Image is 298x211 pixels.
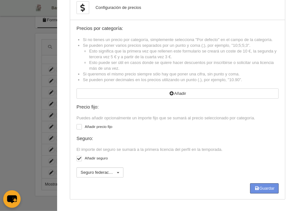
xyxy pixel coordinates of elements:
[83,71,279,77] li: Si queremos el mismo precio siempre sólo hay que poner una cifra, sin punto y coma.
[76,155,279,163] label: Añadir seguro
[76,26,279,31] div: Precios por categoría:
[76,136,279,141] div: Seguro:
[83,43,279,71] li: Se pueden poner varios precios separados por un punto y coma (;), por ejemplo, "10;5;5;3".
[76,88,279,99] button: Añadir
[76,124,279,131] label: Añadir precio fijo
[76,104,279,110] div: Precio fijo:
[89,48,279,60] li: Esto significa que la primera vez que rellenen este formulario se creará un coste de 10 €, la seg...
[81,170,126,175] span: Seguro federacion vasca
[76,147,279,152] div: El importe del seguro se sumará a la primera licencia del perfil en la temporada.
[76,115,279,121] div: Puedes añadir opcionalmente un importe fijo que se sumará al precio seleccionado por categoría.
[83,37,279,43] li: Si no tienes un precio por categoría, simplemente selecciona "Por defecto" en el campo de la cate...
[3,190,21,208] button: chat-button
[89,60,279,71] li: Esto puede ser útil en casos donde se quiere hacer descuentos por inscribirse o solicitar una lic...
[96,5,141,11] div: Configuración de precios
[83,77,279,83] li: Se pueden poner decimales en los precios utilizando un punto (.), por ejemplo, "10.90".
[250,183,279,193] button: Guardar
